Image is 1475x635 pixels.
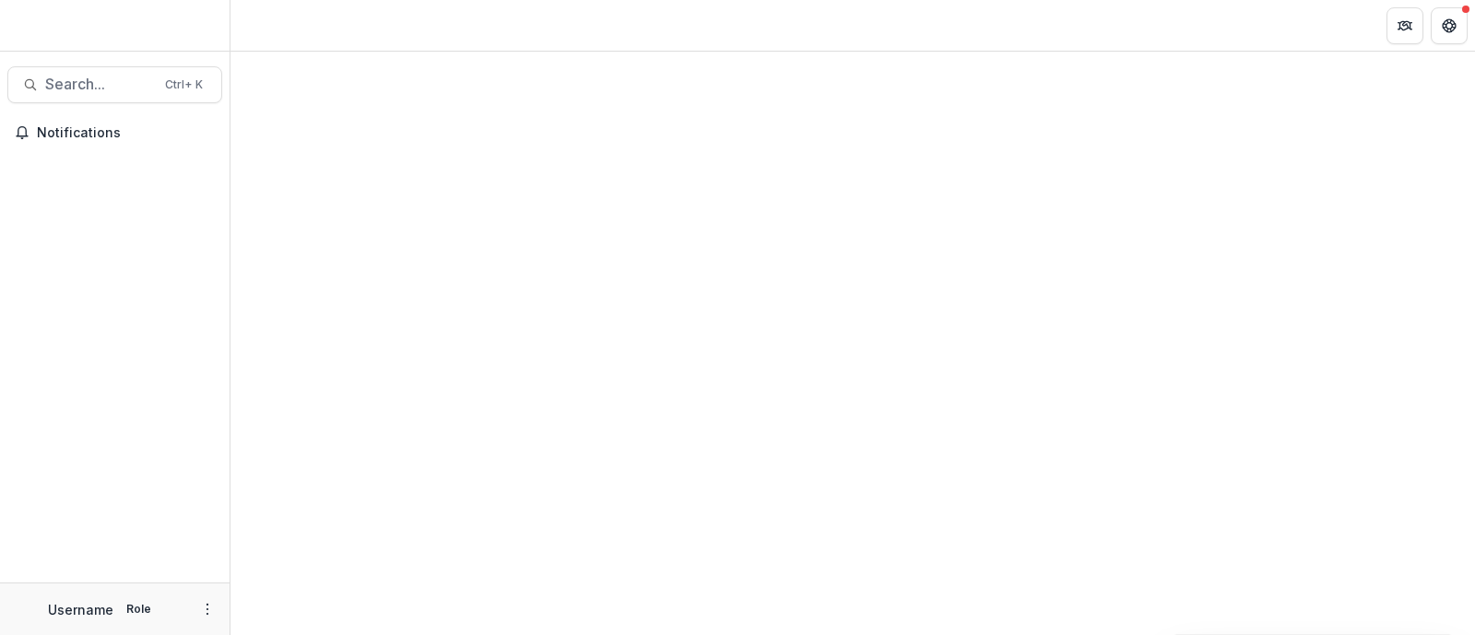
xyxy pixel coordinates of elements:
[238,12,316,39] nav: breadcrumb
[48,600,113,619] p: Username
[196,598,218,620] button: More
[7,118,222,147] button: Notifications
[1431,7,1468,44] button: Get Help
[121,601,157,617] p: Role
[37,125,215,141] span: Notifications
[161,75,206,95] div: Ctrl + K
[1386,7,1423,44] button: Partners
[7,66,222,103] button: Search...
[45,76,154,93] span: Search...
